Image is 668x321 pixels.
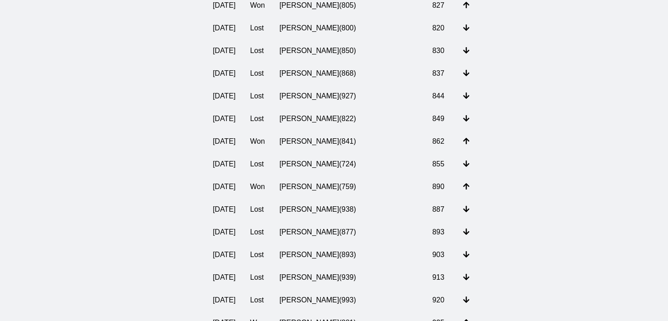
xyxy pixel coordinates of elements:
[243,289,272,311] td: Lost
[272,289,425,311] td: [PERSON_NAME] ( 993 )
[243,175,272,198] td: Won
[425,266,456,289] td: 913
[272,266,425,289] td: [PERSON_NAME] ( 939 )
[205,175,243,198] td: [DATE]
[205,17,243,39] td: [DATE]
[272,153,425,175] td: [PERSON_NAME] ( 724 )
[272,198,425,221] td: [PERSON_NAME] ( 938 )
[272,62,425,85] td: [PERSON_NAME] ( 868 )
[272,175,425,198] td: [PERSON_NAME] ( 759 )
[205,289,243,311] td: [DATE]
[425,289,456,311] td: 920
[243,85,272,107] td: Lost
[243,107,272,130] td: Lost
[205,243,243,266] td: [DATE]
[243,243,272,266] td: Lost
[425,175,456,198] td: 890
[205,107,243,130] td: [DATE]
[425,198,456,221] td: 887
[425,221,456,243] td: 893
[205,62,243,85] td: [DATE]
[243,153,272,175] td: Lost
[272,85,425,107] td: [PERSON_NAME] ( 927 )
[272,39,425,62] td: [PERSON_NAME] ( 850 )
[243,39,272,62] td: Lost
[205,198,243,221] td: [DATE]
[272,243,425,266] td: [PERSON_NAME] ( 893 )
[243,266,272,289] td: Lost
[205,39,243,62] td: [DATE]
[425,85,456,107] td: 844
[425,17,456,39] td: 820
[243,221,272,243] td: Lost
[205,266,243,289] td: [DATE]
[425,243,456,266] td: 903
[243,62,272,85] td: Lost
[425,130,456,153] td: 862
[243,130,272,153] td: Won
[272,130,425,153] td: [PERSON_NAME] ( 841 )
[425,39,456,62] td: 830
[272,221,425,243] td: [PERSON_NAME] ( 877 )
[425,107,456,130] td: 849
[243,17,272,39] td: Lost
[205,221,243,243] td: [DATE]
[205,153,243,175] td: [DATE]
[205,85,243,107] td: [DATE]
[272,17,425,39] td: [PERSON_NAME] ( 800 )
[205,130,243,153] td: [DATE]
[243,198,272,221] td: Lost
[425,153,456,175] td: 855
[272,107,425,130] td: [PERSON_NAME] ( 822 )
[425,62,456,85] td: 837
